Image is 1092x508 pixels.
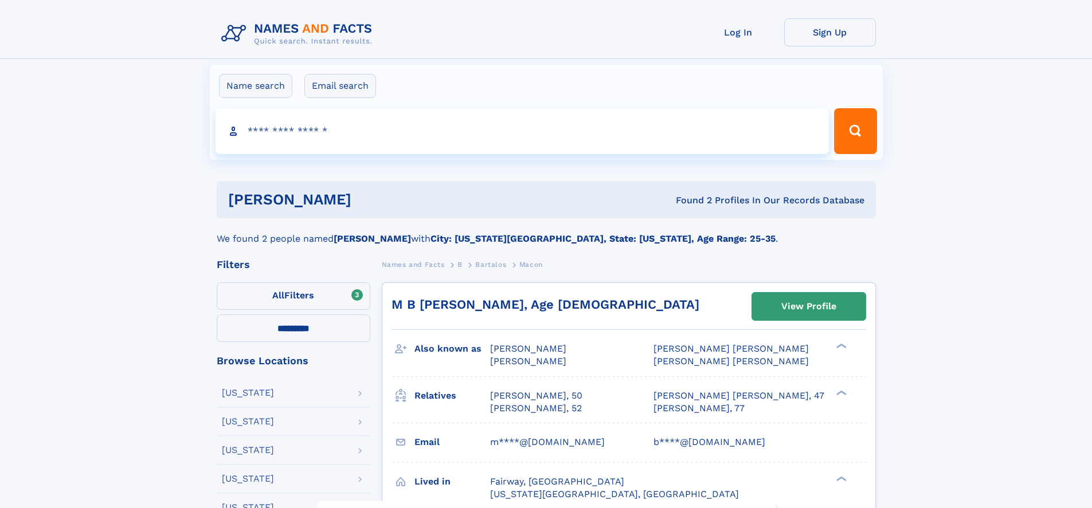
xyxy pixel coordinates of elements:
a: Bartalos [475,257,506,271]
label: Email search [304,74,376,98]
a: [PERSON_NAME], 50 [490,389,582,402]
span: [US_STATE][GEOGRAPHIC_DATA], [GEOGRAPHIC_DATA] [490,489,739,499]
a: [PERSON_NAME] [PERSON_NAME], 47 [653,389,824,402]
div: Filters [217,259,370,270]
a: [PERSON_NAME], 52 [490,402,582,415]
span: [PERSON_NAME] [PERSON_NAME] [653,343,809,354]
div: Browse Locations [217,356,370,366]
div: [US_STATE] [222,446,274,455]
a: M B [PERSON_NAME], Age [DEMOGRAPHIC_DATA] [392,297,699,312]
div: [US_STATE] [222,474,274,483]
h3: Relatives [414,386,490,405]
button: Search Button [834,108,876,154]
span: [PERSON_NAME] [490,343,566,354]
a: [PERSON_NAME], 77 [653,402,745,415]
h3: Lived in [414,472,490,491]
div: Found 2 Profiles In Our Records Database [514,194,864,207]
div: ❯ [833,475,847,482]
span: Bartalos [475,261,506,269]
div: View Profile [781,293,836,320]
h1: [PERSON_NAME] [228,192,514,207]
h3: Email [414,432,490,452]
label: Filters [217,282,370,310]
div: [US_STATE] [222,388,274,397]
span: [PERSON_NAME] [490,356,566,367]
b: [PERSON_NAME] [334,233,411,244]
div: ❯ [833,389,847,396]
span: All [272,290,284,301]
a: Sign Up [784,18,876,46]
span: Macon [519,261,543,269]
h3: Also known as [414,339,490,359]
span: [PERSON_NAME] [PERSON_NAME] [653,356,809,367]
b: City: [US_STATE][GEOGRAPHIC_DATA], State: [US_STATE], Age Range: 25-35 [430,233,776,244]
a: B [457,257,463,271]
label: Name search [219,74,292,98]
img: Logo Names and Facts [217,18,382,49]
a: Log In [692,18,784,46]
span: B [457,261,463,269]
a: Names and Facts [382,257,445,271]
span: Fairway, [GEOGRAPHIC_DATA] [490,476,624,487]
a: View Profile [752,293,866,320]
div: ❯ [833,342,847,350]
div: We found 2 people named with . [217,218,876,246]
input: search input [216,108,829,154]
div: [US_STATE] [222,417,274,426]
